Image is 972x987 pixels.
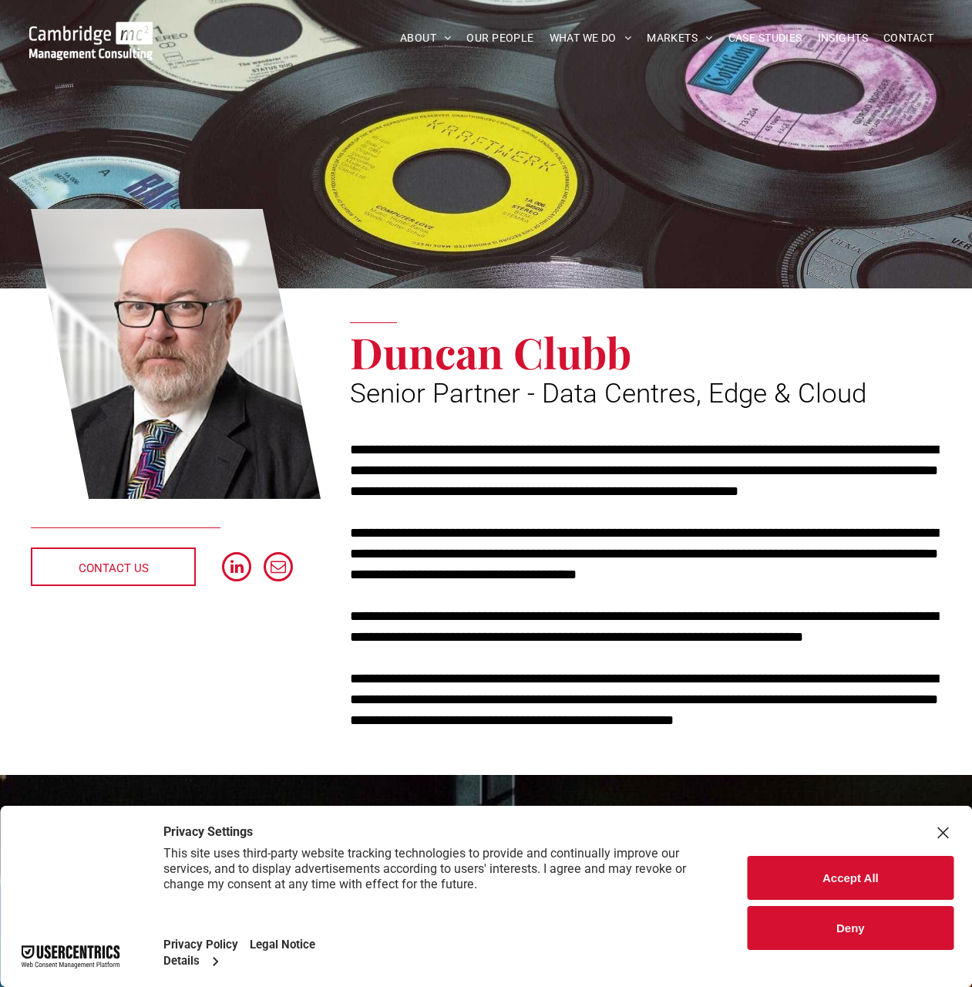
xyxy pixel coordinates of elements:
a: linkedin [222,552,251,585]
span: Senior Partner - Data Centres, Edge & Cloud [350,378,866,409]
a: INSIGHTS [810,26,876,50]
a: CONTACT US [31,547,196,586]
a: OUR PEOPLE [459,26,541,50]
a: CONTACT [876,26,941,50]
a: email [264,552,293,585]
a: ABOUT [392,26,459,50]
a: WHAT WE DO [542,26,640,50]
img: Go to Homepage [29,22,153,60]
span: Duncan Clubb [350,323,631,380]
a: Your Business Transformed | Cambridge Management Consulting [29,24,153,40]
a: CASE STUDIES [721,26,810,50]
a: MARKETS [639,26,720,50]
a: Duncan Clubb | Senior Partner - Data Centres, Edge & Cloud [31,204,321,504]
span: CONTACT US [79,549,149,588]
